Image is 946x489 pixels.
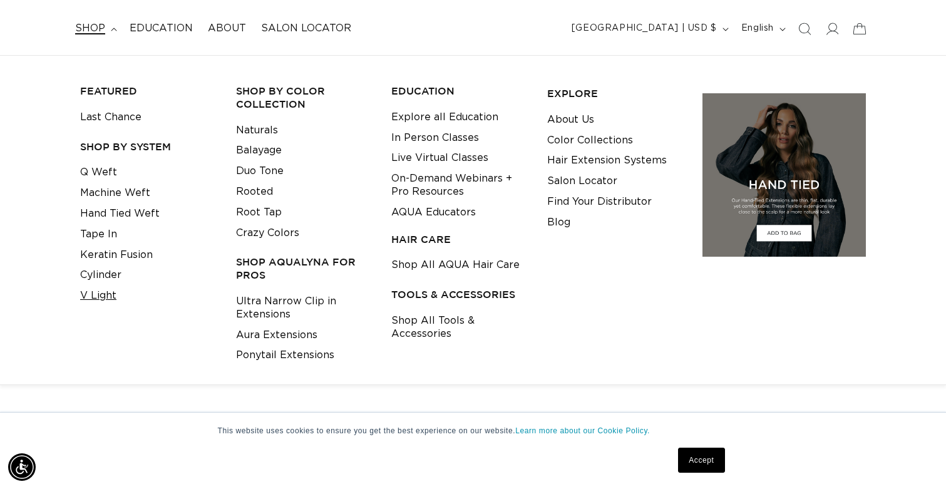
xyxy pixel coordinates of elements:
[80,85,217,98] h3: FEATURED
[883,429,946,489] iframe: Chat Widget
[391,202,476,223] a: AQUA Educators
[80,162,117,183] a: Q Weft
[391,255,520,275] a: Shop All AQUA Hair Care
[515,426,650,435] a: Learn more about our Cookie Policy.
[564,17,734,41] button: [GEOGRAPHIC_DATA] | USD $
[391,107,498,128] a: Explore all Education
[236,85,373,111] h3: Shop by Color Collection
[572,22,717,35] span: [GEOGRAPHIC_DATA] | USD $
[236,325,317,346] a: Aura Extensions
[547,212,570,233] a: Blog
[200,14,254,43] a: About
[741,22,774,35] span: English
[547,171,617,192] a: Salon Locator
[80,183,150,203] a: Machine Weft
[791,15,818,43] summary: Search
[391,233,528,246] h3: HAIR CARE
[122,14,200,43] a: Education
[80,107,141,128] a: Last Chance
[236,345,334,366] a: Ponytail Extensions
[8,453,36,481] div: Accessibility Menu
[80,286,116,306] a: V Light
[391,128,479,148] a: In Person Classes
[391,148,488,168] a: Live Virtual Classes
[208,22,246,35] span: About
[68,14,122,43] summary: shop
[391,288,528,301] h3: TOOLS & ACCESSORIES
[218,425,729,436] p: This website uses cookies to ensure you get the best experience on our website.
[547,150,667,171] a: Hair Extension Systems
[236,202,282,223] a: Root Tap
[80,140,217,153] h3: SHOP BY SYSTEM
[236,255,373,282] h3: Shop AquaLyna for Pros
[75,22,105,35] span: shop
[80,224,117,245] a: Tape In
[391,311,528,344] a: Shop All Tools & Accessories
[236,140,282,161] a: Balayage
[236,161,284,182] a: Duo Tone
[547,192,652,212] a: Find Your Distributor
[80,203,160,224] a: Hand Tied Weft
[678,448,724,473] a: Accept
[391,168,528,202] a: On-Demand Webinars + Pro Resources
[80,245,153,265] a: Keratin Fusion
[80,265,121,286] a: Cylinder
[236,120,278,141] a: Naturals
[547,87,684,100] h3: EXPLORE
[391,85,528,98] h3: EDUCATION
[130,22,193,35] span: Education
[236,182,273,202] a: Rooted
[236,223,299,244] a: Crazy Colors
[547,130,633,151] a: Color Collections
[547,110,594,130] a: About Us
[236,291,373,325] a: Ultra Narrow Clip in Extensions
[261,22,351,35] span: Salon Locator
[254,14,359,43] a: Salon Locator
[734,17,791,41] button: English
